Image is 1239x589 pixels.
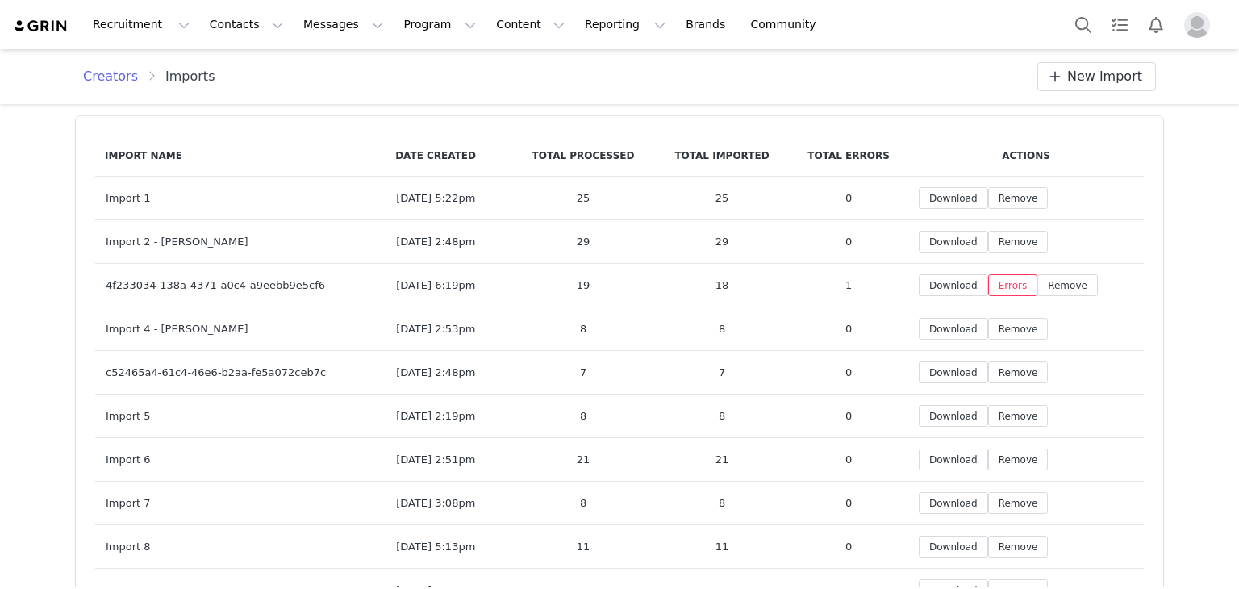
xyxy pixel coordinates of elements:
button: Download [919,492,988,514]
td: 8 [655,307,789,351]
td: 19 [511,264,655,307]
td: 7 [511,351,655,395]
button: Remove [988,361,1049,383]
button: Remove [988,405,1049,427]
td: 29 [511,220,655,264]
td: Import 5 [95,395,386,438]
button: Messages [294,6,393,43]
td: 11 [511,525,655,569]
span: New Import [1067,67,1142,86]
td: [DATE] 2:53pm [386,307,511,351]
button: Download [919,449,988,470]
img: placeholder-profile.jpg [1184,12,1210,38]
span: 0 [845,192,852,204]
td: 7 [655,351,789,395]
button: Download [919,187,988,209]
button: Remove [1037,274,1098,296]
td: 8 [655,395,789,438]
td: [DATE] 5:22pm [386,177,511,220]
td: [DATE] 2:51pm [386,438,511,482]
button: Contacts [200,6,293,43]
a: 1 [845,279,852,291]
button: Download [919,361,988,383]
button: Remove [988,449,1049,470]
span: 0 [845,497,852,509]
span: 0 [845,453,852,466]
td: [DATE] 3:08pm [386,482,511,525]
span: 0 [845,236,852,248]
td: 8 [511,395,655,438]
img: grin logo [13,19,69,34]
button: Profile [1174,12,1226,38]
td: 21 [511,438,655,482]
td: 8 [655,482,789,525]
a: Creators [83,67,148,86]
td: 11 [655,525,789,569]
td: [DATE] 5:13pm [386,525,511,569]
th: Total Errors [789,136,908,177]
button: Remove [988,492,1049,514]
button: Notifications [1138,6,1174,43]
th: Import Name [95,136,386,177]
span: 0 [845,541,852,553]
td: 8 [511,482,655,525]
span: 0 [845,323,852,335]
button: Remove [988,536,1049,558]
td: 18 [655,264,789,307]
button: Errors [988,274,1038,296]
th: Date Created [386,136,511,177]
button: Content [486,6,574,43]
th: Actions [908,136,1144,177]
td: Import 2 - [PERSON_NAME] [95,220,386,264]
td: Import 1 [95,177,386,220]
td: [DATE] 2:48pm [386,351,511,395]
button: Remove [988,318,1049,340]
td: Import 8 [95,525,386,569]
td: [DATE] 2:19pm [386,395,511,438]
td: [DATE] 2:48pm [386,220,511,264]
a: Community [741,6,833,43]
button: Download [919,405,988,427]
button: Download [919,318,988,340]
td: 25 [655,177,789,220]
span: 0 [845,366,852,378]
a: New Import [1037,62,1156,91]
button: Download [919,231,988,253]
button: Recruitment [83,6,199,43]
button: Remove [988,231,1049,253]
th: Total Processed [511,136,655,177]
td: 4f233034-138a-4371-a0c4-a9eebb9e5cf6 [95,264,386,307]
button: Download [919,536,988,558]
td: [DATE] 6:19pm [386,264,511,307]
th: Total Imported [655,136,789,177]
td: c52465a4-61c4-46e6-b2aa-fe5a072ceb7c [95,351,386,395]
td: Import 4 - [PERSON_NAME] [95,307,386,351]
td: 8 [511,307,655,351]
td: Import 6 [95,438,386,482]
span: 0 [845,410,852,422]
button: Search [1066,6,1101,43]
td: Import 7 [95,482,386,525]
button: Remove [988,187,1049,209]
button: Reporting [575,6,675,43]
td: 21 [655,438,789,482]
button: Program [394,6,486,43]
a: Tasks [1102,6,1137,43]
button: Download [919,274,988,296]
td: 25 [511,177,655,220]
td: 29 [655,220,789,264]
a: Brands [676,6,740,43]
